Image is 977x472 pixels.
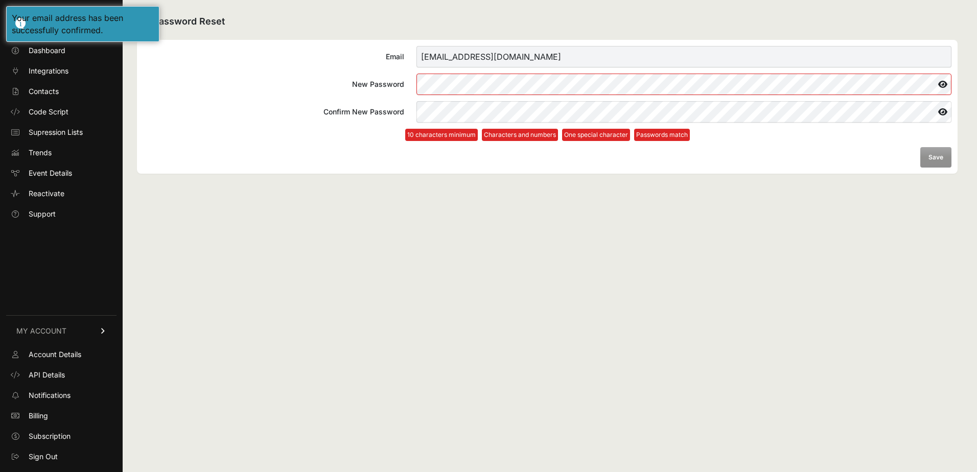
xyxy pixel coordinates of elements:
span: Reactivate [29,188,64,199]
div: New Password [143,79,404,89]
a: Contacts [6,83,117,100]
a: Code Script [6,104,117,120]
a: Billing [6,408,117,424]
span: API Details [29,370,65,380]
div: Your email address has been successfully confirmed. [12,12,154,36]
a: Supression Lists [6,124,117,140]
input: New Password [416,74,951,95]
a: Event Details [6,165,117,181]
a: API Details [6,367,117,383]
li: Characters and numbers [482,129,558,141]
a: Notifications [6,387,117,404]
a: Integrations [6,63,117,79]
span: MY ACCOUNT [16,326,66,336]
span: Sign Out [29,452,58,462]
input: Confirm New Password [416,101,951,123]
a: Trends [6,145,117,161]
h2: Password Reset [137,14,958,30]
a: Dashboard [6,42,117,59]
span: Contacts [29,86,59,97]
span: Notifications [29,390,71,400]
span: Dashboard [29,45,65,56]
span: Event Details [29,168,72,178]
span: Subscription [29,431,71,441]
li: 10 characters minimum [405,129,478,141]
div: Email [143,52,404,62]
a: MY ACCOUNT [6,315,117,346]
span: Account Details [29,349,81,360]
a: Sign Out [6,449,117,465]
span: Supression Lists [29,127,83,137]
div: Confirm New Password [143,107,404,117]
li: Passwords match [634,129,690,141]
a: Support [6,206,117,222]
span: Code Script [29,107,68,117]
span: Integrations [29,66,68,76]
span: Trends [29,148,52,158]
a: Account Details [6,346,117,363]
li: One special character [562,129,630,141]
span: Support [29,209,56,219]
span: Billing [29,411,48,421]
input: Email [416,46,951,67]
a: Subscription [6,428,117,444]
a: Reactivate [6,185,117,202]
